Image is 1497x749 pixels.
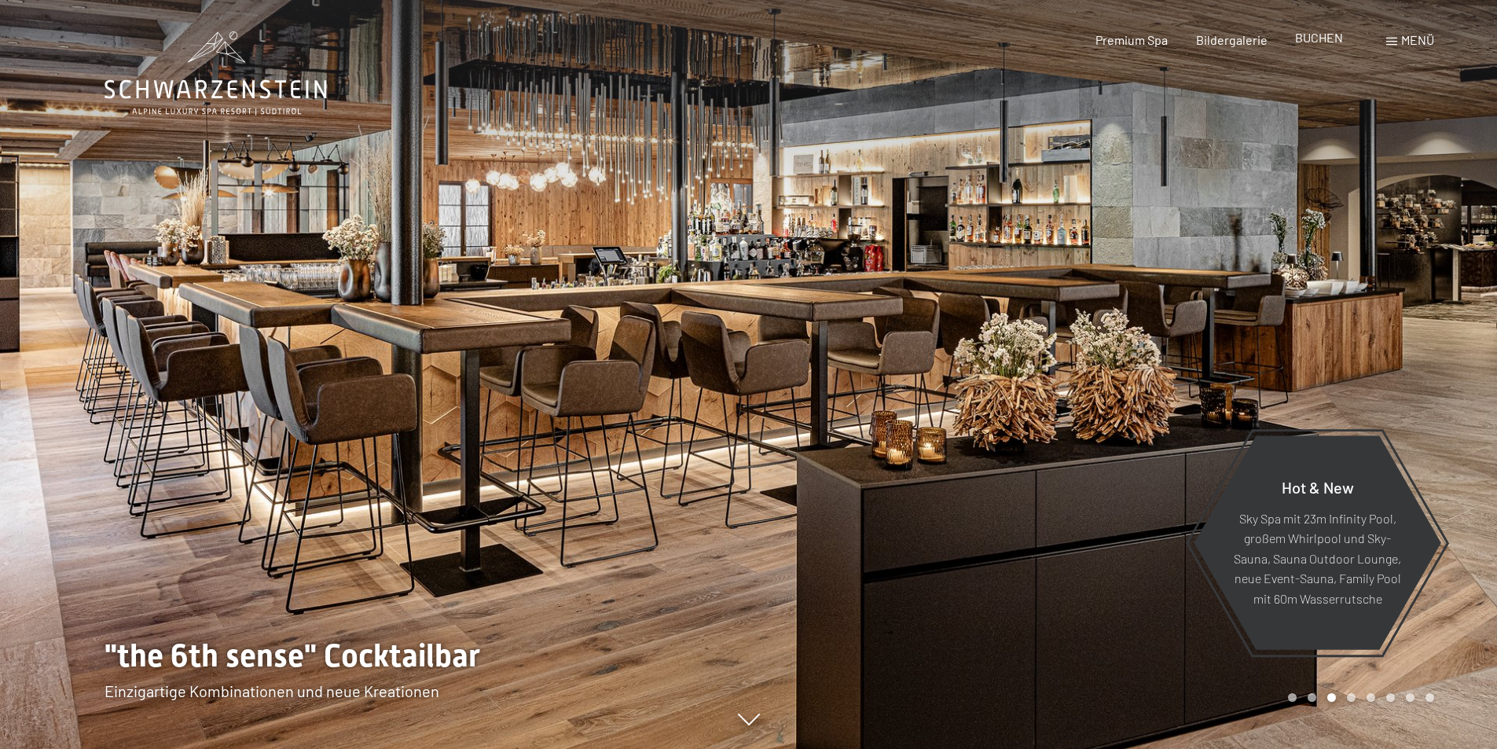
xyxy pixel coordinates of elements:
[1193,435,1442,651] a: Hot & New Sky Spa mit 23m Infinity Pool, großem Whirlpool und Sky-Sauna, Sauna Outdoor Lounge, ne...
[1295,30,1343,45] a: BUCHEN
[1095,32,1168,47] a: Premium Spa
[1406,693,1414,702] div: Carousel Page 7
[1282,477,1354,496] span: Hot & New
[1327,693,1336,702] div: Carousel Page 3 (Current Slide)
[1367,693,1375,702] div: Carousel Page 5
[1232,508,1403,608] p: Sky Spa mit 23m Infinity Pool, großem Whirlpool und Sky-Sauna, Sauna Outdoor Lounge, neue Event-S...
[1288,693,1297,702] div: Carousel Page 1
[1196,32,1268,47] a: Bildergalerie
[1386,693,1395,702] div: Carousel Page 6
[1282,693,1434,702] div: Carousel Pagination
[1308,693,1316,702] div: Carousel Page 2
[1425,693,1434,702] div: Carousel Page 8
[1347,693,1356,702] div: Carousel Page 4
[1401,32,1434,47] span: Menü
